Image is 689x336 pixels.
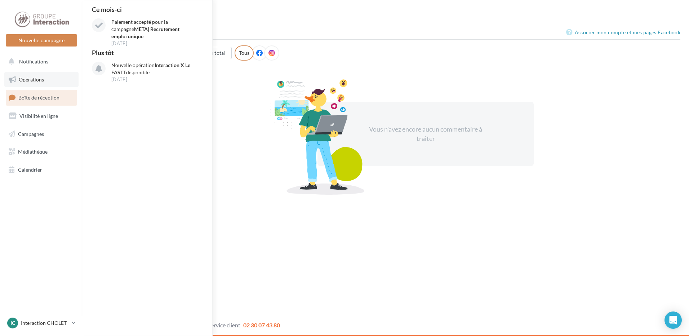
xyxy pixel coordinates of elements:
[664,311,682,329] div: Open Intercom Messenger
[92,66,680,73] div: 55 Commentaires
[4,90,79,105] a: Boîte de réception
[18,167,42,173] span: Calendrier
[21,319,69,327] p: Interaction CHOLET
[10,319,15,327] span: IC
[208,322,240,328] span: Service client
[92,12,680,22] div: Boîte de réception
[364,125,488,143] div: Vous n'avez encore aucun commentaire à traiter
[243,322,280,328] span: 02 30 07 43 80
[4,127,79,142] a: Campagnes
[4,72,79,87] a: Opérations
[18,94,59,101] span: Boîte de réception
[566,28,680,37] a: Associer mon compte et mes pages Facebook
[200,47,232,59] button: Au total
[18,149,48,155] span: Médiathèque
[19,76,44,83] span: Opérations
[235,45,254,61] div: Tous
[4,109,79,124] a: Visibilité en ligne
[19,113,58,119] span: Visibilité en ligne
[6,316,77,330] a: IC Interaction CHOLET
[4,54,76,69] button: Notifications
[19,58,48,65] span: Notifications
[6,34,77,47] button: Nouvelle campagne
[4,144,79,159] a: Médiathèque
[18,131,44,137] span: Campagnes
[4,162,79,177] a: Calendrier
